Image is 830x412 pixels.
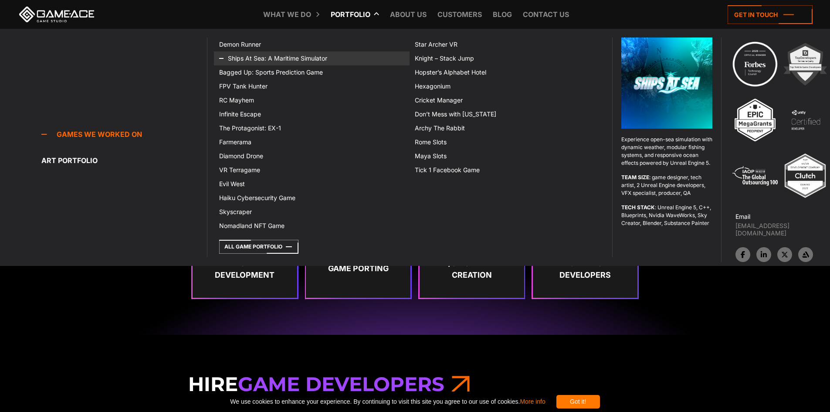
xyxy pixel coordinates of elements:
div: Got it! [556,395,600,409]
a: Archy The Rabbit [410,121,605,135]
a: Diamond Drone [214,149,410,163]
a: Demon Runner [214,37,410,51]
a: Art portfolio [41,152,207,169]
a: Bagged Up: Sports Prediction Game [214,65,410,79]
a: RC Mayhem [214,93,410,107]
a: Nomadland NFT Game [214,219,410,233]
a: More info [520,398,545,405]
p: : Unreal Engine 5, C++, Blueprints, Nvidia WaveWorks, Sky Creator, Blender, Substance Painter [621,204,712,227]
a: Get in touch [728,5,813,24]
a: All Game Portfolio [219,240,298,254]
img: 3 [731,96,779,144]
a: Rome Slots [410,135,605,149]
p: : game designer, tech artist, 2 Unreal Engine developers, VFX specialist, producer, QA [621,174,712,197]
img: 4 [782,96,830,144]
a: Hopster’s Alphabet Hotel [410,65,605,79]
strong: VR Game Development [201,258,289,281]
a: Ships At Sea: A Maritime Simulator [214,51,410,65]
strong: TECH STACK [621,204,655,211]
img: 5 [731,152,779,200]
h3: Hire [188,372,642,396]
img: Ships at sea menu logo [621,37,712,129]
img: 2 [781,40,829,88]
a: VR Terragame [214,163,410,177]
a: Knight – Stack Jump [410,51,605,65]
a: Farmerama [214,135,410,149]
a: Maya Slots [410,149,605,163]
a: Hexagonium [410,79,605,93]
a: Infinite Escape [214,107,410,121]
a: Don’t Mess with [US_STATE] [410,107,605,121]
a: FPV Tank Hunter [214,79,410,93]
strong: Game Porting [314,258,403,279]
a: Haiku Cybersecurity Game [214,191,410,205]
strong: 2D/3D Game Art Creation [427,258,516,281]
a: Cricket Manager [410,93,605,107]
img: Top ar vr development company gaming 2025 game ace [781,152,829,200]
a: Tick 1 Facebook Game [410,163,605,177]
span: Game Developers [238,372,444,396]
a: The Protagonist: EX-1 [214,121,410,135]
a: Games we worked on [41,126,207,143]
img: Technology council badge program ace 2025 game ace [731,40,779,88]
span: We use cookies to enhance your experience. By continuing to visit this site you agree to our use ... [230,395,545,409]
a: Evil West [214,177,410,191]
a: Star Archer VR [410,37,605,51]
strong: Email [735,213,750,220]
strong: Dedicated Game Developers [541,258,630,281]
strong: TEAM SIZE [621,174,649,180]
p: Experience open-sea simulation with dynamic weather, modular fishing systems, and responsive ocea... [621,136,712,167]
a: Skyscraper [214,205,410,219]
a: [EMAIL_ADDRESS][DOMAIN_NAME] [735,222,830,237]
